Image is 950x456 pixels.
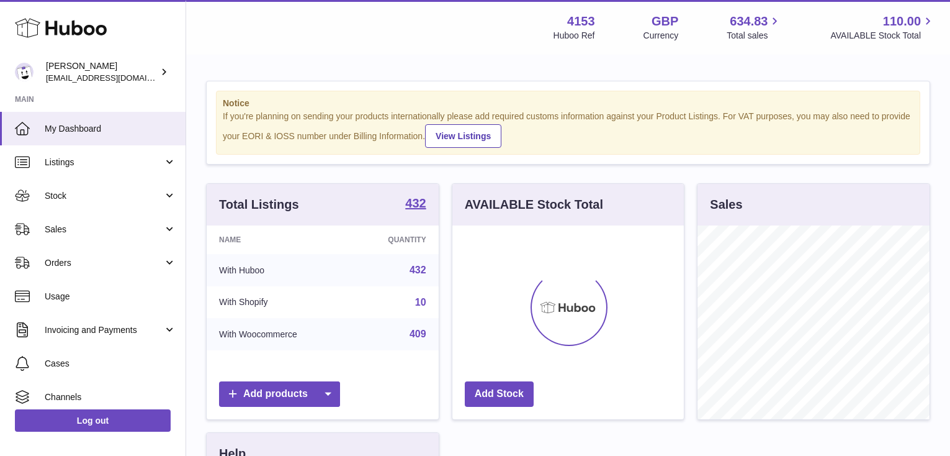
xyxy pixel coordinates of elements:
[351,226,439,254] th: Quantity
[410,265,426,275] a: 432
[567,13,595,30] strong: 4153
[15,63,34,81] img: sales@kasefilters.com
[883,13,921,30] span: 110.00
[45,324,163,336] span: Invoicing and Payments
[730,13,768,30] span: 634.83
[45,190,163,202] span: Stock
[553,30,595,42] div: Huboo Ref
[830,30,935,42] span: AVAILABLE Stock Total
[405,197,426,212] a: 432
[830,13,935,42] a: 110.00 AVAILABLE Stock Total
[45,157,163,168] span: Listings
[45,257,163,269] span: Orders
[207,254,351,286] td: With Huboo
[643,30,679,42] div: Currency
[223,111,913,148] div: If you're planning on sending your products internationally please add required customs informati...
[207,226,351,254] th: Name
[45,123,176,135] span: My Dashboard
[652,13,678,30] strong: GBP
[425,124,501,148] a: View Listings
[219,381,340,407] a: Add products
[410,329,426,339] a: 409
[207,286,351,319] td: With Shopify
[465,381,534,407] a: Add Stock
[46,73,182,83] span: [EMAIL_ADDRESS][DOMAIN_NAME]
[15,409,171,432] a: Log out
[45,224,163,235] span: Sales
[465,196,603,213] h3: AVAILABLE Stock Total
[45,358,176,370] span: Cases
[45,291,176,303] span: Usage
[207,318,351,350] td: With Woocommerce
[405,197,426,209] strong: 432
[727,30,782,42] span: Total sales
[45,391,176,403] span: Channels
[223,98,913,109] strong: Notice
[219,196,299,213] h3: Total Listings
[46,60,158,84] div: [PERSON_NAME]
[727,13,782,42] a: 634.83 Total sales
[415,297,426,308] a: 10
[710,196,742,213] h3: Sales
